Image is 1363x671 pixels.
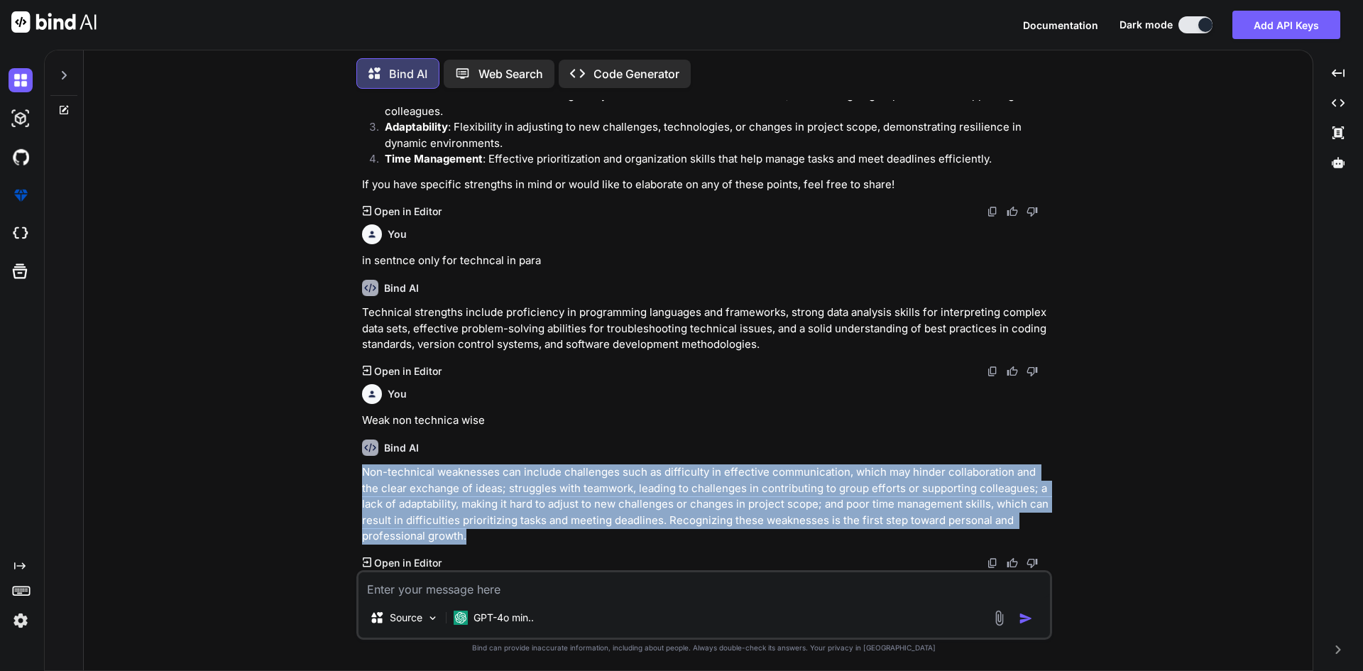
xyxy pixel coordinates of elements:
[384,281,419,295] h6: Bind AI
[1023,19,1098,31] span: Documentation
[362,253,1049,269] p: in sentnce only for techncal in para
[1232,11,1340,39] button: Add API Keys
[373,151,1049,171] li: : Effective prioritization and organization skills that help manage tasks and meet deadlines effi...
[362,413,1049,429] p: Weak non technica wise
[362,464,1049,545] p: Non-technical weaknesses can include challenges such as difficulty in effective communication, wh...
[389,65,427,82] p: Bind AI
[478,65,543,82] p: Web Search
[11,11,97,33] img: Bind AI
[356,643,1052,653] p: Bind can provide inaccurate information, including about people. Always double-check its answers....
[9,222,33,246] img: cloudideIcon
[987,206,998,217] img: copy
[384,441,419,455] h6: Bind AI
[1007,366,1018,377] img: like
[1007,557,1018,569] img: like
[9,183,33,207] img: premium
[9,107,33,131] img: darkAi-studio
[373,87,1049,119] li: : Strong ability to work well in a team environment, contributing to group efforts and supporting...
[1120,18,1173,32] span: Dark mode
[9,609,33,633] img: settings
[373,119,1049,151] li: : Flexibility in adjusting to new challenges, technologies, or changes in project scope, demonstr...
[454,611,468,625] img: GPT-4o mini
[362,305,1049,353] p: Technical strengths include proficiency in programming languages and frameworks, strong data anal...
[388,227,407,241] h6: You
[991,610,1007,626] img: attachment
[374,204,442,219] p: Open in Editor
[9,68,33,92] img: darkChat
[1027,557,1038,569] img: dislike
[1019,611,1033,626] img: icon
[593,65,679,82] p: Code Generator
[1027,206,1038,217] img: dislike
[362,177,1049,193] p: If you have specific strengths in mind or would like to elaborate on any of these points, feel fr...
[9,145,33,169] img: githubDark
[474,611,534,625] p: GPT-4o min..
[390,611,422,625] p: Source
[427,612,439,624] img: Pick Models
[374,364,442,378] p: Open in Editor
[388,387,407,401] h6: You
[1007,206,1018,217] img: like
[987,366,998,377] img: copy
[1023,18,1098,33] button: Documentation
[385,120,448,133] strong: Adaptability
[385,152,483,165] strong: Time Management
[1027,366,1038,377] img: dislike
[987,557,998,569] img: copy
[374,556,442,570] p: Open in Editor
